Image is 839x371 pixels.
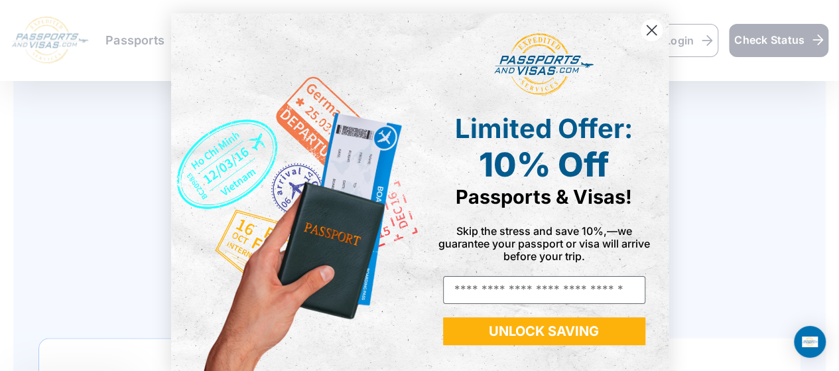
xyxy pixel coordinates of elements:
[443,317,645,345] button: UNLOCK SAVING
[456,185,632,208] span: Passports & Visas!
[794,326,826,358] div: Open Intercom Messenger
[455,112,633,145] span: Limited Offer:
[494,33,594,96] img: passports and visas
[438,224,650,263] span: Skip the stress and save 10%,—we guarantee your passport or visa will arrive before your trip.
[479,145,609,185] span: 10% Off
[640,19,663,42] button: Close dialog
